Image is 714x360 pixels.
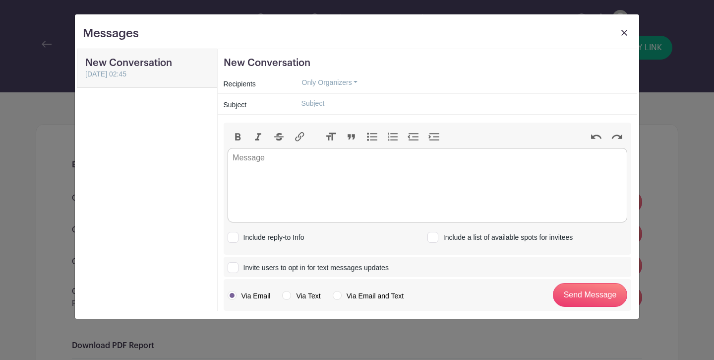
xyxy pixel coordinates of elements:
div: [DATE] 02:45 [85,69,209,79]
button: Strikethrough [269,131,290,144]
button: Link [289,131,310,144]
button: Quote [341,131,362,144]
h5: New Conversation [85,57,209,69]
button: Redo [606,131,627,144]
div: Include a list of available spots for invitees [439,232,573,243]
button: Bold [228,131,248,144]
div: Invite users to opt in for text messages updates [239,263,389,273]
h3: Messages [83,26,139,41]
h5: New Conversation [224,57,632,69]
div: Recipients [218,77,288,91]
button: Decrease Level [403,131,424,144]
label: Via Email [228,291,271,301]
button: Increase Level [423,131,444,144]
div: Include reply-to Info [239,232,304,243]
label: Via Email and Text [333,291,404,301]
button: Numbers [382,131,403,144]
input: Send Message [553,283,627,307]
button: Italic [248,131,269,144]
input: Subject [294,96,631,111]
img: close_button-5f87c8562297e5c2d7936805f587ecaba9071eb48480494691a3f1689db116b3.svg [621,30,627,36]
button: Bullets [362,131,383,144]
div: Subject [218,98,288,112]
button: Undo [586,131,607,144]
label: Via Text [282,291,320,301]
button: Only Organizers [294,75,366,90]
button: Heading [320,131,341,144]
